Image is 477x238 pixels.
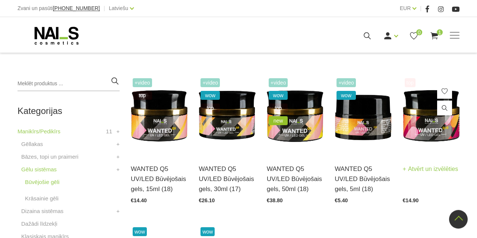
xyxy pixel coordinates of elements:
span: top [405,78,416,87]
a: Atvērt un izvēlēties [403,164,458,174]
span: +Video [133,78,152,87]
span: top [133,91,152,100]
h2: Kategorijas [18,106,120,116]
span: wow [200,227,215,236]
img: Gels WANTED NAILS cosmetics tehniķu komanda ir radījusi gelu, kas ilgi jau ir katra meistara mekl... [131,76,187,155]
span: +Video [337,78,356,87]
span: wow [269,91,288,100]
span: +Video [200,78,220,87]
span: [PHONE_NUMBER] [53,5,100,11]
span: €14.40 [131,197,147,203]
span: | [104,4,105,13]
span: €26.10 [199,197,215,203]
span: 1 [437,29,443,35]
span: wow [133,227,147,236]
a: Gēlu sistēmas [21,165,57,174]
a: WANTED Q5 UV/LED Būvējošais gels, 5ml (18) [335,164,391,194]
a: EUR [400,4,411,13]
a: Latviešu [109,4,128,13]
span: | [420,4,421,13]
img: Gels WANTED NAILS cosmetics tehniķu komanda ir radījusi gelu, kas ilgi jau ir katra meistara mekl... [403,76,459,155]
a: + [116,140,120,149]
span: €38.80 [267,197,283,203]
a: 1 [430,31,439,41]
img: Gels WANTED NAILS cosmetics tehniķu komanda ir radījusi gelu, kas ilgi jau ir katra meistara mekl... [199,76,255,155]
a: + [116,152,120,161]
span: top [269,104,288,112]
span: €5.40 [335,197,348,203]
img: Gels WANTED NAILS cosmetics tehniķu komanda ir radījusi gelu, kas ilgi jau ir katra meistara mekl... [267,76,323,155]
a: Krāsainie gēli [25,194,59,203]
span: €14.90 [403,197,419,203]
a: + [116,165,120,174]
a: Dizaina sistēmas [21,207,63,216]
a: WANTED Q5 UV/LED Būvējošais gels, 15ml (18) [131,164,187,194]
span: 11 [106,127,112,136]
a: Dažādi līdzekļi [21,219,57,228]
span: wow [337,91,356,100]
input: Meklēt produktus ... [18,76,120,91]
a: Bāzes, topi un praimeri [21,152,78,161]
span: new [269,116,288,125]
a: Būvējošie gēli [25,178,60,187]
a: 0 [409,31,418,41]
span: 0 [416,29,422,35]
img: Gels WANTED NAILS cosmetics tehniķu komanda ir radījusi gelu, kas ilgi jau ir katra meistara mekl... [335,76,391,155]
a: + [116,207,120,216]
a: Manikīrs/Pedikīrs [18,127,60,136]
span: wow [200,91,220,100]
a: Gēllakas [21,140,43,149]
div: Zvani un pasūti [18,4,100,13]
a: [PHONE_NUMBER] [53,6,100,11]
span: top [200,104,220,112]
span: +Video [269,78,288,87]
a: WANTED Q5 UV/LED Būvējošais gels, 50ml (18) [267,164,323,194]
a: + [116,127,120,136]
a: WANTED Q5 UV/LED Būvējošais gels, 30ml (17) [199,164,255,194]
